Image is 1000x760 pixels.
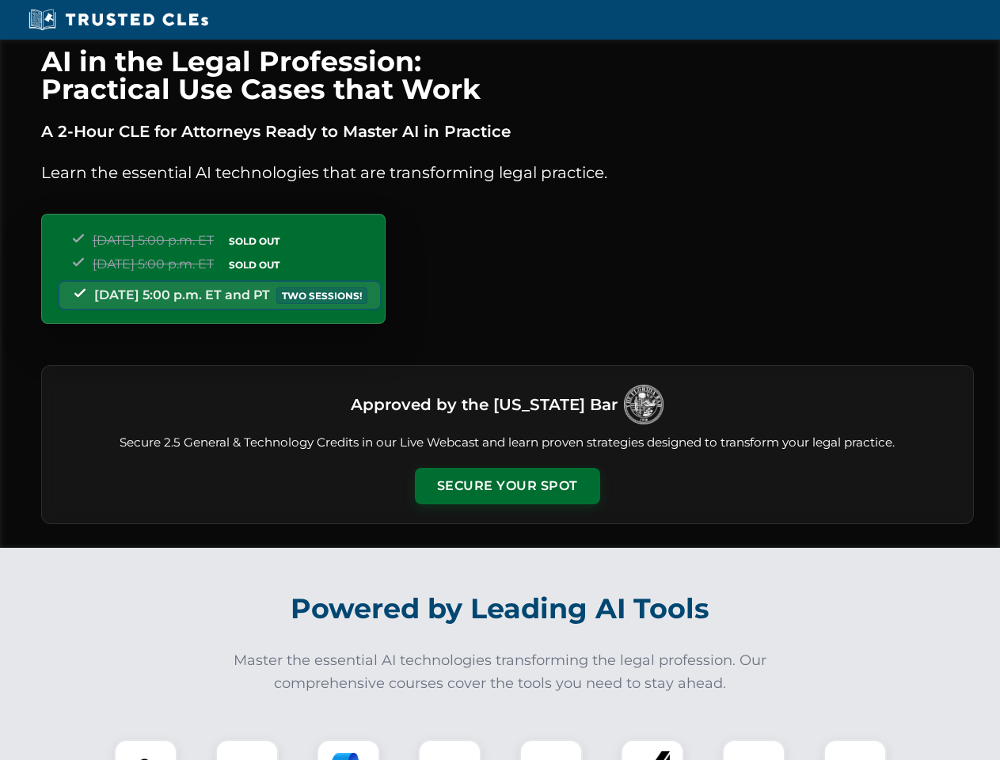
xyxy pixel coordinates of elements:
h1: AI in the Legal Profession: Practical Use Cases that Work [41,47,974,103]
h3: Approved by the [US_STATE] Bar [351,390,618,419]
button: Secure Your Spot [415,468,600,504]
img: Trusted CLEs [24,8,213,32]
p: Learn the essential AI technologies that are transforming legal practice. [41,160,974,185]
p: Secure 2.5 General & Technology Credits in our Live Webcast and learn proven strategies designed ... [61,434,954,452]
p: A 2-Hour CLE for Attorneys Ready to Master AI in Practice [41,119,974,144]
h2: Powered by Leading AI Tools [62,581,939,636]
span: SOLD OUT [223,233,285,249]
span: [DATE] 5:00 p.m. ET [93,233,214,248]
span: [DATE] 5:00 p.m. ET [93,256,214,272]
img: Logo [624,385,663,424]
p: Master the essential AI technologies transforming the legal profession. Our comprehensive courses... [223,649,778,695]
span: SOLD OUT [223,256,285,273]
